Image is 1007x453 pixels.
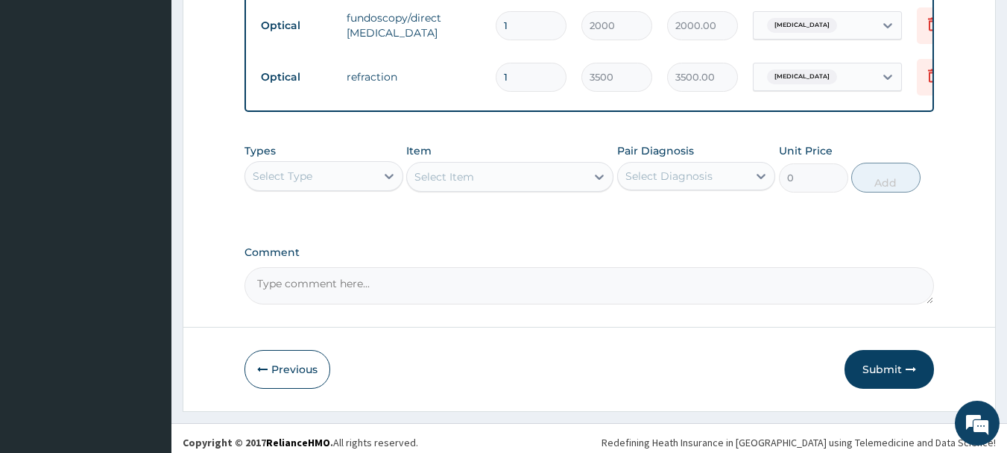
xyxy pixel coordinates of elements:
[244,7,280,43] div: Minimize live chat window
[253,169,312,184] div: Select Type
[253,12,339,40] td: Optical
[767,69,837,84] span: [MEDICAL_DATA]
[244,246,935,259] label: Comment
[845,350,934,389] button: Submit
[78,84,250,103] div: Chat with us now
[779,143,833,158] label: Unit Price
[183,436,333,449] strong: Copyright © 2017 .
[28,75,60,112] img: d_794563401_company_1708531726252_794563401
[253,63,339,91] td: Optical
[406,143,432,158] label: Item
[266,436,330,449] a: RelianceHMO
[625,169,713,184] div: Select Diagnosis
[86,133,206,284] span: We're online!
[244,350,330,389] button: Previous
[602,435,996,450] div: Redefining Heath Insurance in [GEOGRAPHIC_DATA] using Telemedicine and Data Science!
[339,3,488,48] td: fundoscopy/direct [MEDICAL_DATA]
[767,18,837,33] span: [MEDICAL_DATA]
[851,163,921,193] button: Add
[7,298,284,350] textarea: Type your message and hit 'Enter'
[244,145,276,157] label: Types
[339,62,488,92] td: refraction
[617,143,694,158] label: Pair Diagnosis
